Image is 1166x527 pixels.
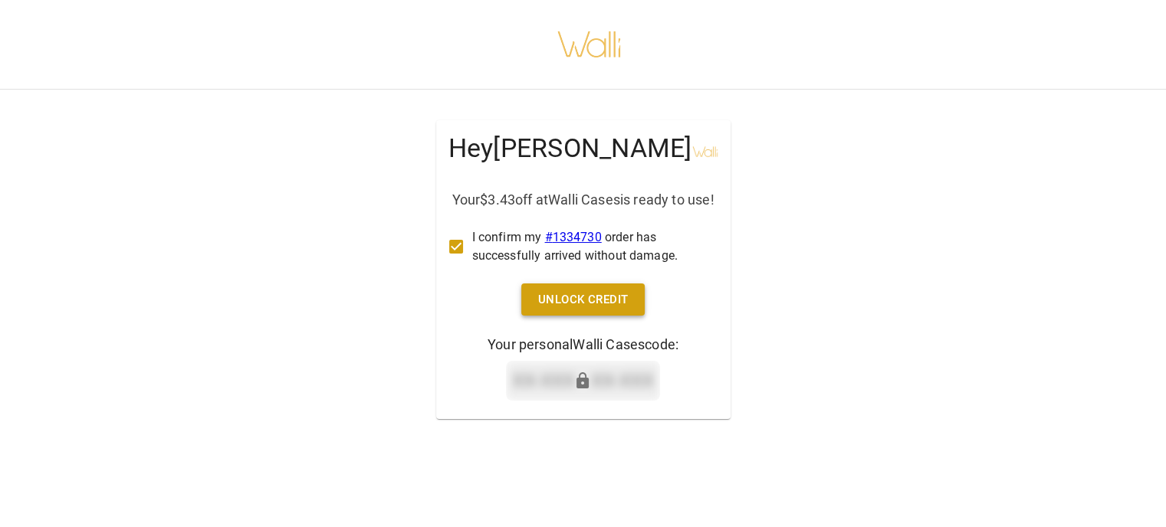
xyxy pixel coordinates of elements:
[452,189,714,210] p: Your $3.43 off at Walli Cases is ready to use!
[448,133,692,165] h4: Hey [PERSON_NAME]
[512,367,654,394] p: XX-XXX - XX-XXX
[472,228,706,265] p: I confirm my order has successfully arrived without damage.
[544,230,601,244] a: #1334730
[692,133,718,171] div: Walli Cases
[521,283,645,316] button: Unlock Credit
[488,334,678,355] p: Your personal Walli Cases code:
[557,11,622,77] img: walli-inc.myshopify.com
